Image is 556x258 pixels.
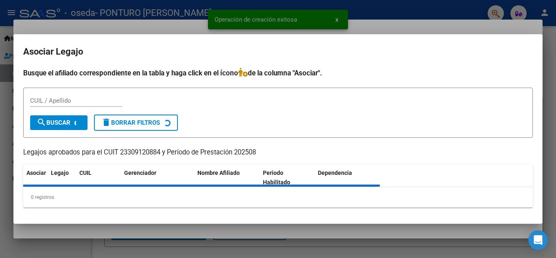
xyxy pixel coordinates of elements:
[23,68,533,78] h4: Busque el afiliado correspondiente en la tabla y haga click en el ícono de la columna "Asociar".
[37,119,70,126] span: Buscar
[48,164,76,191] datatable-header-cell: Legajo
[528,230,548,250] div: Open Intercom Messenger
[318,170,352,176] span: Dependencia
[260,164,315,191] datatable-header-cell: Periodo Habilitado
[23,148,533,158] p: Legajos aprobados para el CUIT 23309120884 y Período de Prestación 202508
[101,119,160,126] span: Borrar Filtros
[197,170,240,176] span: Nombre Afiliado
[23,44,533,60] h2: Asociar Legajo
[23,164,48,191] datatable-header-cell: Asociar
[37,117,46,127] mat-icon: search
[194,164,260,191] datatable-header-cell: Nombre Afiliado
[101,117,111,127] mat-icon: delete
[30,115,88,130] button: Buscar
[121,164,194,191] datatable-header-cell: Gerenciador
[124,170,156,176] span: Gerenciador
[263,170,290,185] span: Periodo Habilitado
[23,187,533,207] div: 0 registros
[94,115,178,131] button: Borrar Filtros
[26,170,46,176] span: Asociar
[79,170,92,176] span: CUIL
[315,164,380,191] datatable-header-cell: Dependencia
[51,170,69,176] span: Legajo
[76,164,121,191] datatable-header-cell: CUIL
